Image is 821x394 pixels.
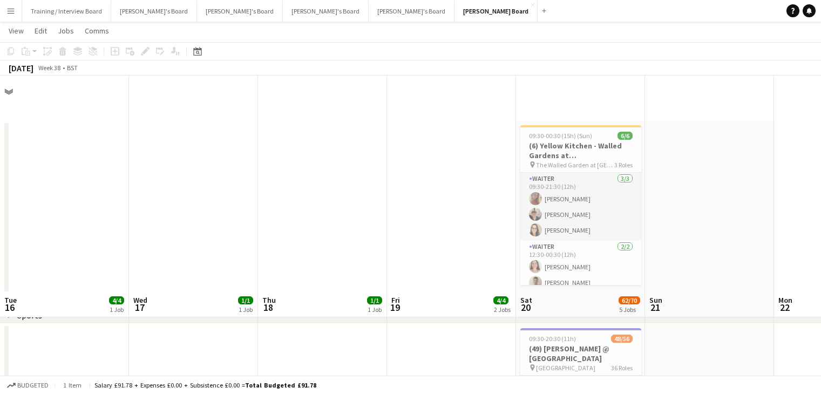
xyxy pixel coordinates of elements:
[3,301,17,314] span: 16
[85,26,109,36] span: Comms
[520,125,641,285] app-job-card: 09:30-00:30 (15h) (Sun)6/6(6) Yellow Kitchen - Walled Gardens at [GEOGRAPHIC_DATA] The Walled Gar...
[536,161,614,169] span: The Walled Garden at [GEOGRAPHIC_DATA]
[519,301,532,314] span: 20
[391,295,400,305] span: Fri
[30,24,51,38] a: Edit
[59,381,85,389] span: 1 item
[520,295,532,305] span: Sat
[520,141,641,160] h3: (6) Yellow Kitchen - Walled Gardens at [GEOGRAPHIC_DATA]
[111,1,197,22] button: [PERSON_NAME]'s Board
[245,381,316,389] span: Total Budgeted £91.78
[17,382,49,389] span: Budgeted
[367,296,382,304] span: 1/1
[520,344,641,363] h3: (49) [PERSON_NAME] @ [GEOGRAPHIC_DATA]
[22,1,111,22] button: Training / Interview Board
[4,295,17,305] span: Tue
[611,335,633,343] span: 48/56
[619,305,640,314] div: 5 Jobs
[36,64,63,72] span: Week 38
[611,364,633,372] span: 36 Roles
[132,301,147,314] span: 17
[94,381,316,389] div: Salary £91.78 + Expenses £0.00 + Subsistence £0.00 =
[536,364,595,372] span: [GEOGRAPHIC_DATA]
[454,1,538,22] button: [PERSON_NAME] Board
[529,335,576,343] span: 09:30-20:30 (11h)
[35,26,47,36] span: Edit
[133,295,147,305] span: Wed
[109,296,124,304] span: 4/4
[619,296,640,304] span: 62/70
[618,132,633,140] span: 6/6
[778,295,792,305] span: Mon
[283,1,369,22] button: [PERSON_NAME]'s Board
[369,1,454,22] button: [PERSON_NAME]'s Board
[262,295,276,305] span: Thu
[261,301,276,314] span: 18
[648,301,662,314] span: 21
[5,379,50,391] button: Budgeted
[368,305,382,314] div: 1 Job
[80,24,113,38] a: Comms
[529,132,592,140] span: 09:30-00:30 (15h) (Sun)
[58,26,74,36] span: Jobs
[390,301,400,314] span: 19
[110,305,124,314] div: 1 Job
[520,241,641,293] app-card-role: Waiter2/212:30-00:30 (12h)[PERSON_NAME][PERSON_NAME]
[53,24,78,38] a: Jobs
[239,305,253,314] div: 1 Job
[67,64,78,72] div: BST
[9,63,33,73] div: [DATE]
[4,24,28,38] a: View
[520,173,641,241] app-card-role: Waiter3/309:30-21:30 (12h)[PERSON_NAME][PERSON_NAME][PERSON_NAME]
[493,296,508,304] span: 4/4
[777,301,792,314] span: 22
[238,296,253,304] span: 1/1
[614,161,633,169] span: 3 Roles
[494,305,511,314] div: 2 Jobs
[9,26,24,36] span: View
[649,295,662,305] span: Sun
[197,1,283,22] button: [PERSON_NAME]'s Board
